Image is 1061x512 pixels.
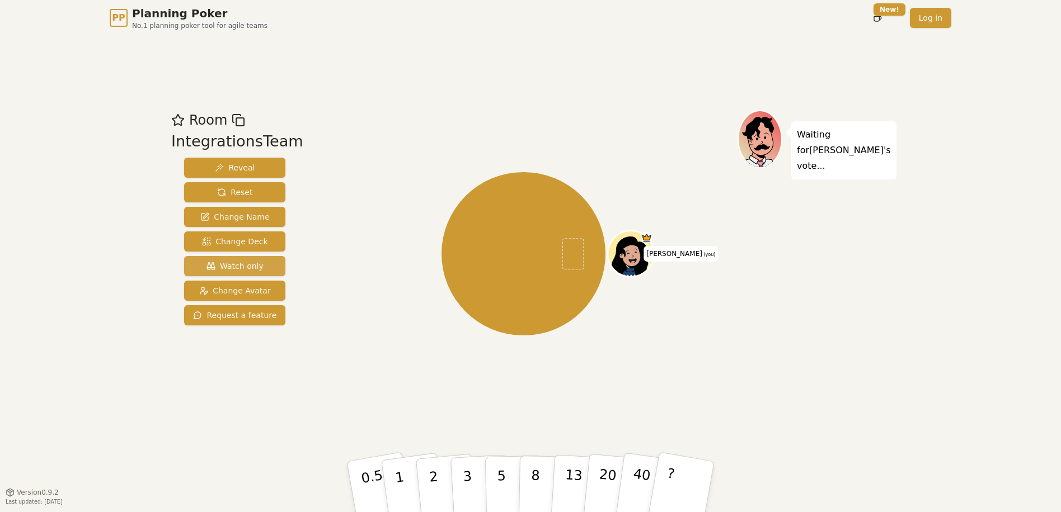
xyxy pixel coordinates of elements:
[17,488,59,497] span: Version 0.9.2
[184,158,285,178] button: Reveal
[6,488,59,497] button: Version0.9.2
[6,499,63,505] span: Last updated: [DATE]
[200,211,269,222] span: Change Name
[193,310,276,321] span: Request a feature
[112,11,125,25] span: PP
[184,231,285,252] button: Change Deck
[874,3,905,16] div: New!
[189,110,227,130] span: Room
[132,6,267,21] span: Planning Poker
[702,252,716,257] span: (you)
[910,8,951,28] a: Log in
[110,6,267,30] a: PPPlanning PokerNo.1 planning poker tool for agile teams
[171,110,185,130] button: Add as favourite
[797,127,891,174] p: Waiting for [PERSON_NAME] 's vote...
[184,182,285,202] button: Reset
[609,233,652,276] button: Click to change your avatar
[644,246,718,262] span: Click to change your name
[217,187,252,198] span: Reset
[199,285,271,296] span: Change Avatar
[641,233,652,244] span: Kate is the host
[202,236,267,247] span: Change Deck
[215,162,255,173] span: Reveal
[184,305,285,325] button: Request a feature
[184,256,285,276] button: Watch only
[171,130,303,153] div: IntegrationsTeam
[206,260,264,272] span: Watch only
[184,207,285,227] button: Change Name
[867,8,888,28] button: New!
[132,21,267,30] span: No.1 planning poker tool for agile teams
[184,281,285,301] button: Change Avatar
